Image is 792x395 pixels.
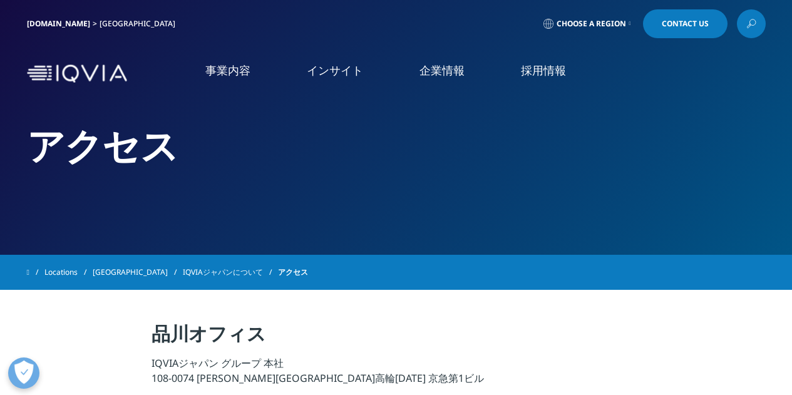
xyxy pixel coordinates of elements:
[278,261,308,284] span: アクセス
[27,18,90,29] a: [DOMAIN_NAME]
[93,261,183,284] a: [GEOGRAPHIC_DATA]
[205,63,250,78] a: 事業内容
[521,63,566,78] a: 採用情報
[44,261,93,284] a: Locations
[307,63,363,78] a: インサイト
[152,321,265,346] strong: 品川オフィス
[8,357,39,389] button: 優先設定センターを開く
[152,356,640,393] p: IQVIAジャパン グループ 本社 108-0074 [PERSON_NAME][GEOGRAPHIC_DATA]高輪[DATE] 京急第1ビル
[132,44,766,103] nav: Primary
[662,20,709,28] span: Contact Us
[183,261,278,284] a: IQVIAジャパンについて
[419,63,465,78] a: 企業情報
[27,122,766,169] h2: アクセス
[557,19,626,29] span: Choose a Region
[643,9,728,38] a: Contact Us
[100,19,180,29] div: [GEOGRAPHIC_DATA]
